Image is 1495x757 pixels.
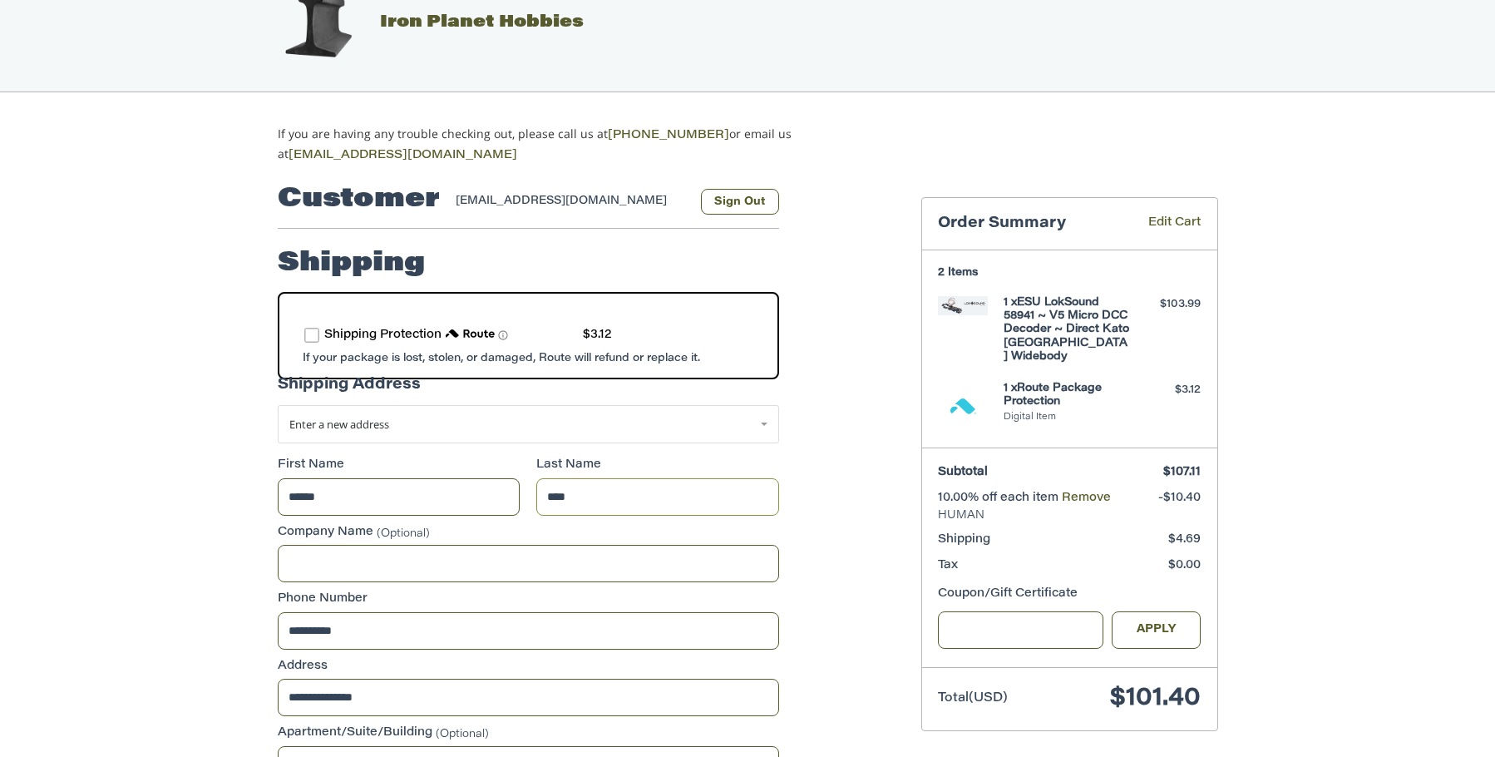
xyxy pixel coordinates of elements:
[324,329,442,341] span: Shipping Protection
[278,524,779,542] label: Company Name
[1135,296,1201,313] div: $103.99
[536,457,779,474] label: Last Name
[1124,215,1201,234] a: Edit Cart
[583,327,611,344] div: $3.12
[938,692,1008,705] span: Total (USD)
[938,586,1201,603] div: Coupon/Gift Certificate
[380,14,584,31] span: Iron Planet Hobbies
[278,405,779,443] a: Enter or select a different address
[1158,492,1201,504] span: -$10.40
[1004,296,1131,364] h4: 1 x ESU LokSound 58941 ~ V5 Micro DCC Decoder ~ Direct Kato [GEOGRAPHIC_DATA] Widebody
[304,319,752,353] div: route shipping protection selector element
[1168,534,1201,546] span: $4.69
[938,611,1103,649] input: Gift Certificate or Coupon Code
[1110,686,1201,711] span: $101.40
[498,330,508,340] span: Learn more
[278,374,421,405] legend: Shipping Address
[278,591,779,608] label: Phone Number
[278,183,440,216] h2: Customer
[289,150,517,161] a: [EMAIL_ADDRESS][DOMAIN_NAME]
[938,492,1062,504] span: 10.00% off each item
[701,189,779,215] button: Sign Out
[1112,611,1201,649] button: Apply
[278,125,844,165] p: If you are having any trouble checking out, please call us at or email us at
[1004,382,1131,409] h4: 1 x Route Package Protection
[377,527,430,538] small: (Optional)
[938,215,1124,234] h3: Order Summary
[1062,492,1111,504] a: Remove
[1163,467,1201,478] span: $107.11
[938,266,1201,280] h3: 2 Items
[259,14,584,31] a: Iron Planet Hobbies
[436,728,489,739] small: (Optional)
[278,247,425,280] h2: Shipping
[938,507,1201,524] span: HUMAN
[938,534,990,546] span: Shipping
[1004,411,1131,425] li: Digital Item
[938,467,988,478] span: Subtotal
[303,353,700,364] span: If your package is lost, stolen, or damaged, Route will refund or replace it.
[278,725,779,742] label: Apartment/Suite/Building
[278,658,779,675] label: Address
[289,417,389,432] span: Enter a new address
[456,193,684,215] div: [EMAIL_ADDRESS][DOMAIN_NAME]
[608,130,729,141] a: [PHONE_NUMBER]
[278,457,521,474] label: First Name
[1168,560,1201,571] span: $0.00
[1135,382,1201,398] div: $3.12
[938,560,958,571] span: Tax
